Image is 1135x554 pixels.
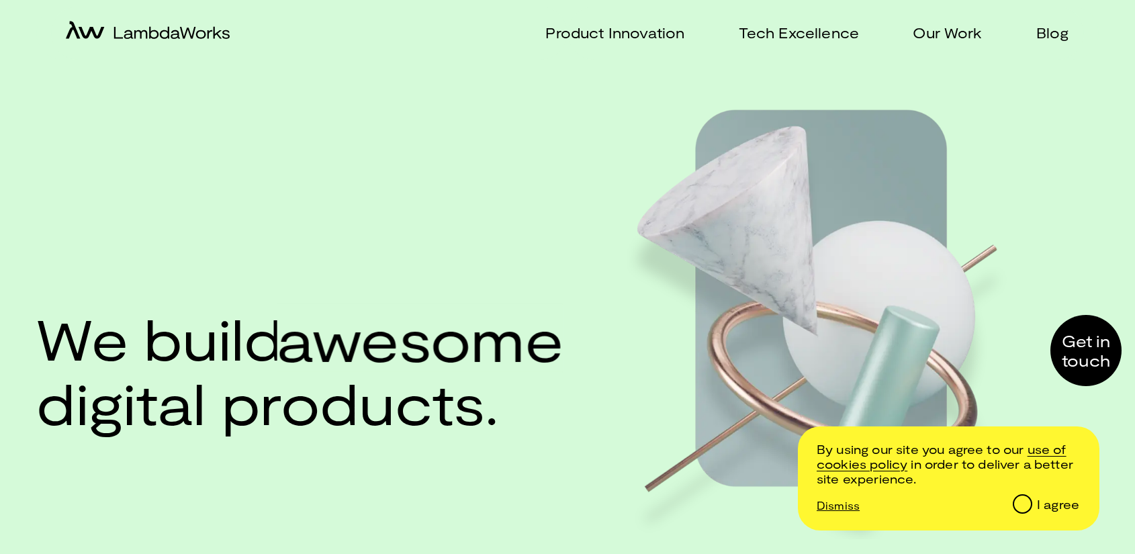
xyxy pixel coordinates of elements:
a: Tech Excellence [723,23,859,42]
a: Product Innovation [529,23,684,42]
h1: We build digital products. [36,306,557,435]
div: I agree [1037,498,1079,512]
p: Blog [1036,23,1069,42]
a: home-icon [66,21,230,44]
p: By using our site you agree to our in order to deliver a better site experience. [817,443,1079,486]
p: Product Innovation [545,23,684,42]
p: Our Work [913,23,982,42]
p: Dismiss [817,499,860,512]
span: awesome [277,304,563,371]
p: Tech Excellence [739,23,859,42]
a: Blog [1020,23,1069,42]
a: Our Work [897,23,982,42]
img: Hero image web [625,87,1028,539]
a: /cookie-and-privacy-policy [817,442,1066,471]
